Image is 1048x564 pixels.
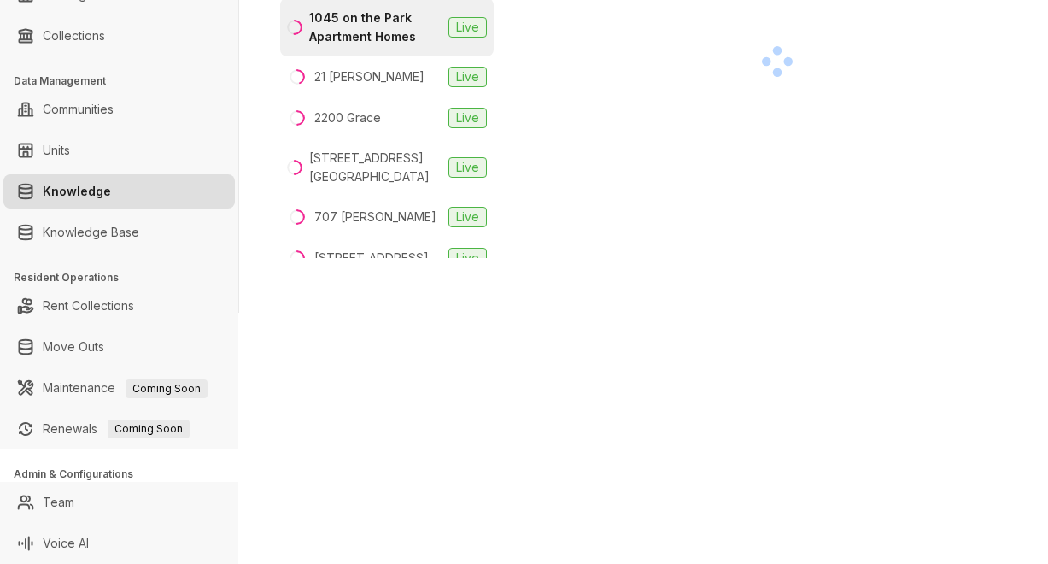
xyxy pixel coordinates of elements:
a: RenewalsComing Soon [43,412,190,446]
li: Move Outs [3,330,235,364]
div: 2200 Grace [314,109,381,127]
a: Knowledge [43,174,111,209]
li: Units [3,133,235,167]
h3: Data Management [14,73,238,89]
span: Live [448,67,487,87]
li: Renewals [3,412,235,446]
li: Voice AI [3,526,235,561]
div: 707 [PERSON_NAME] [314,208,436,226]
li: Communities [3,92,235,126]
div: 21 [PERSON_NAME] [314,68,424,86]
a: Voice AI [43,526,89,561]
a: Collections [43,19,105,53]
li: Rent Collections [3,289,235,323]
span: Coming Soon [126,379,208,398]
li: Knowledge [3,174,235,209]
li: Collections [3,19,235,53]
div: [STREET_ADDRESS][GEOGRAPHIC_DATA] [309,149,442,186]
span: Live [448,108,487,128]
span: Live [448,248,487,268]
span: Coming Soon [108,420,190,438]
h3: Resident Operations [14,270,238,285]
a: Rent Collections [43,289,134,323]
li: Knowledge Base [3,215,235,250]
li: Maintenance [3,371,235,405]
div: 1045 on the Park Apartment Homes [309,9,442,46]
h3: Admin & Configurations [14,467,238,482]
a: Team [43,485,74,520]
a: Move Outs [43,330,104,364]
div: [STREET_ADDRESS] [314,249,429,267]
span: Live [448,17,487,38]
a: Communities [43,92,114,126]
a: Knowledge Base [43,215,139,250]
span: Live [448,157,487,178]
a: Units [43,133,70,167]
li: Team [3,485,235,520]
span: Live [448,207,487,227]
